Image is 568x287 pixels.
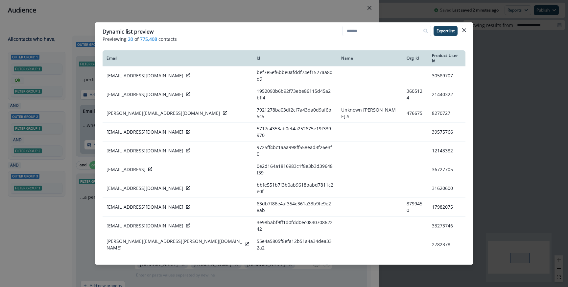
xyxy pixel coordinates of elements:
[434,26,458,36] button: Export list
[403,104,428,123] td: 476675
[337,104,403,123] td: Unknown [PERSON_NAME].S
[103,28,154,36] p: Dynamic list preview
[106,204,183,210] p: [EMAIL_ADDRESS][DOMAIN_NAME]
[407,56,424,61] div: Org Id
[253,104,338,123] td: 7921278ba03df2cf7a43da0d9af6b5c5
[106,222,183,229] p: [EMAIL_ADDRESS][DOMAIN_NAME]
[403,198,428,217] td: 8799450
[403,85,428,104] td: 3605124
[428,104,465,123] td: 8270727
[106,91,183,98] p: [EMAIL_ADDRESS][DOMAIN_NAME]
[341,56,399,61] div: Name
[428,85,465,104] td: 21440322
[253,142,338,160] td: 9725ff4bc1aaa998ff558ead3f26e3f0
[253,235,338,254] td: 55e4a5805f8efa12b51a4a34dea332a2
[428,179,465,198] td: 31620600
[437,29,455,33] p: Export list
[106,238,242,251] p: [PERSON_NAME][EMAIL_ADDRESS][PERSON_NAME][DOMAIN_NAME]
[432,53,461,64] div: Product User Id
[103,36,465,42] p: Previewing of contacts
[459,25,469,36] button: Close
[106,166,146,173] p: [EMAIL_ADDRESS]
[428,198,465,217] td: 17982075
[428,66,465,85] td: 30589707
[253,85,338,104] td: 1952090b6b92f73ebe86115d45a2bff4
[253,66,338,85] td: bef7e5ef6bbe0afddf74ef1527aa8dd9
[253,217,338,235] td: 3e98babf9ff1d0fdd0ec083070862242
[428,123,465,142] td: 39575766
[253,198,338,217] td: 63db7f86e4af354e361a33b9fe9e28ab
[253,179,338,198] td: bbfe551b7f3b0ab9618babd7811c2e0f
[257,56,334,61] div: Id
[428,160,465,179] td: 36727705
[253,160,338,179] td: 0e2d164a1816983c1f8e3b3d39648f39
[428,235,465,254] td: 2782378
[428,142,465,160] td: 12143382
[106,147,183,154] p: [EMAIL_ADDRESS][DOMAIN_NAME]
[128,36,133,42] span: 20
[106,72,183,79] p: [EMAIL_ADDRESS][DOMAIN_NAME]
[106,56,249,61] div: Email
[428,217,465,235] td: 33273746
[140,36,157,42] span: 775,408
[253,123,338,142] td: 5717c4353ab0ef4a252675e19f339970
[106,129,183,135] p: [EMAIL_ADDRESS][DOMAIN_NAME]
[106,110,220,117] p: [PERSON_NAME][EMAIL_ADDRESS][DOMAIN_NAME]
[106,185,183,192] p: [EMAIL_ADDRESS][DOMAIN_NAME]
